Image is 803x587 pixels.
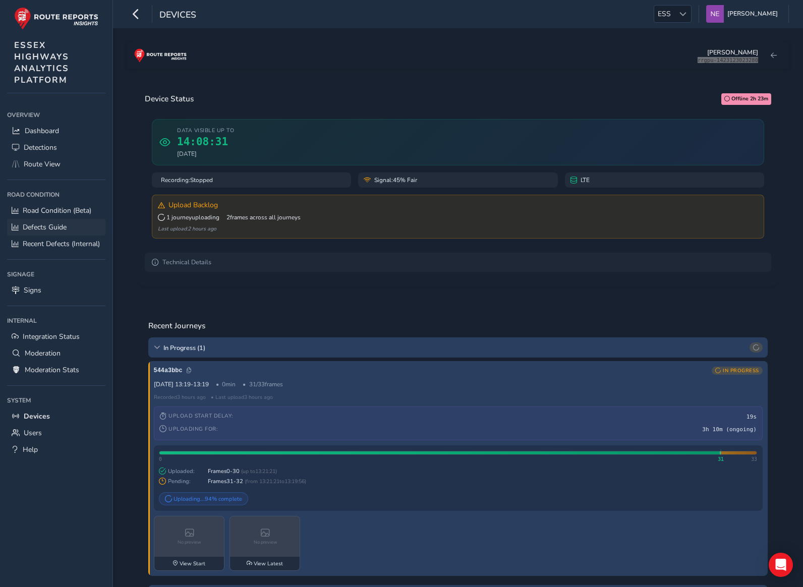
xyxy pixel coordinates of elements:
a: Road Condition (Beta) [7,202,105,219]
span: View Start [180,560,205,567]
div: System [7,393,105,408]
div: Internal [7,313,105,328]
span: Route View [24,159,61,169]
span: (up to 13:21:21 ) [240,467,277,475]
span: Dashboard [25,126,59,136]
span: 1 journey uploading [158,213,220,221]
span: 31 / 33 frames [243,380,283,388]
img: rr logo [134,48,187,63]
span: Upload Start Delay: [159,412,233,420]
a: Moderation Stats [7,362,105,378]
span: No preview [178,539,201,545]
span: Integration Status [23,332,80,341]
span: Upload Backlog [168,200,218,210]
span: Devices [159,9,196,23]
span: View Latest [254,560,283,567]
summary: Technical Details [145,253,771,272]
a: Devices [7,408,105,425]
span: Frames 31 - 32 [208,478,243,485]
img: diamond-layout [706,5,724,23]
span: Signs [24,285,41,295]
div: 31 frames uploaded [159,451,721,454]
span: Recorded 3 hours ago [154,393,206,401]
span: LTE [581,176,590,184]
span: Uploaded: [159,467,204,475]
span: Moderation Stats [25,365,79,375]
a: Moderation [7,345,105,362]
span: Road Condition (Beta) [23,206,91,215]
div: Signage [7,267,105,282]
span: IN PROGRESS [723,367,759,374]
span: 2 frames across all journeys [226,213,301,221]
a: No previewView Latest [230,516,300,570]
span: Defects Guide [23,222,67,232]
a: Signs [7,282,105,299]
span: Help [23,445,38,454]
span: Signal: 45% Fair [374,176,417,184]
div: 2 frames pending [721,451,757,454]
span: 0 [159,456,162,462]
div: Uploading... 94 % complete [159,492,248,506]
div: rrgpu-1423123023280 [698,57,758,63]
span: • Last upload 3 hours ago [211,393,273,401]
span: 31 [718,456,724,462]
span: 3h 10m (ongoing) [702,426,757,433]
img: rr logo [14,7,98,30]
span: [DATE] 13:19 - 13:19 [154,380,209,388]
span: ESSEX HIGHWAYS ANALYTICS PLATFORM [14,39,69,86]
span: Offline 2h 23m [731,95,768,103]
span: Recent Defects (Internal) [23,239,100,249]
button: Back to device list [765,48,782,63]
a: Integration Status [7,328,105,345]
span: [PERSON_NAME] [727,5,778,23]
a: Detections [7,139,105,156]
button: [PERSON_NAME] [706,5,781,23]
span: ESS [654,6,674,22]
span: 19s [747,414,757,420]
a: Recent Defects (Internal) [7,236,105,252]
a: Defects Guide [7,219,105,236]
span: Pending: [159,478,204,485]
a: Dashboard [7,123,105,139]
span: 0 min [216,380,236,388]
span: Devices [24,412,50,421]
span: In Progress ( 1 ) [163,343,746,352]
span: [DATE] [177,150,234,158]
span: Recording: Stopped [161,176,213,184]
div: Overview [7,107,105,123]
a: Help [7,441,105,458]
span: ( from 13:21:21 to 13:19:56 ) [243,478,306,485]
div: Open Intercom Messenger [769,553,793,577]
a: No previewView Start [154,516,224,570]
span: 14:08:31 [177,136,234,148]
span: Data visible up to [177,127,234,134]
span: Click to copy journey ID [154,367,192,374]
div: Road Condition [7,187,105,202]
h3: Device Status [145,94,194,103]
span: Users [24,428,42,438]
span: 33 [751,456,757,462]
a: Users [7,425,105,441]
a: Route View [7,156,105,172]
span: No preview [254,539,277,545]
h3: Recent Journeys [148,321,205,330]
div: Last upload: 2 hours ago [158,225,759,232]
span: Moderation [25,348,61,358]
div: [PERSON_NAME] [707,48,758,56]
span: Frames 0 - 30 [208,467,240,475]
span: Detections [24,143,57,152]
span: Uploading for: [159,425,217,433]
